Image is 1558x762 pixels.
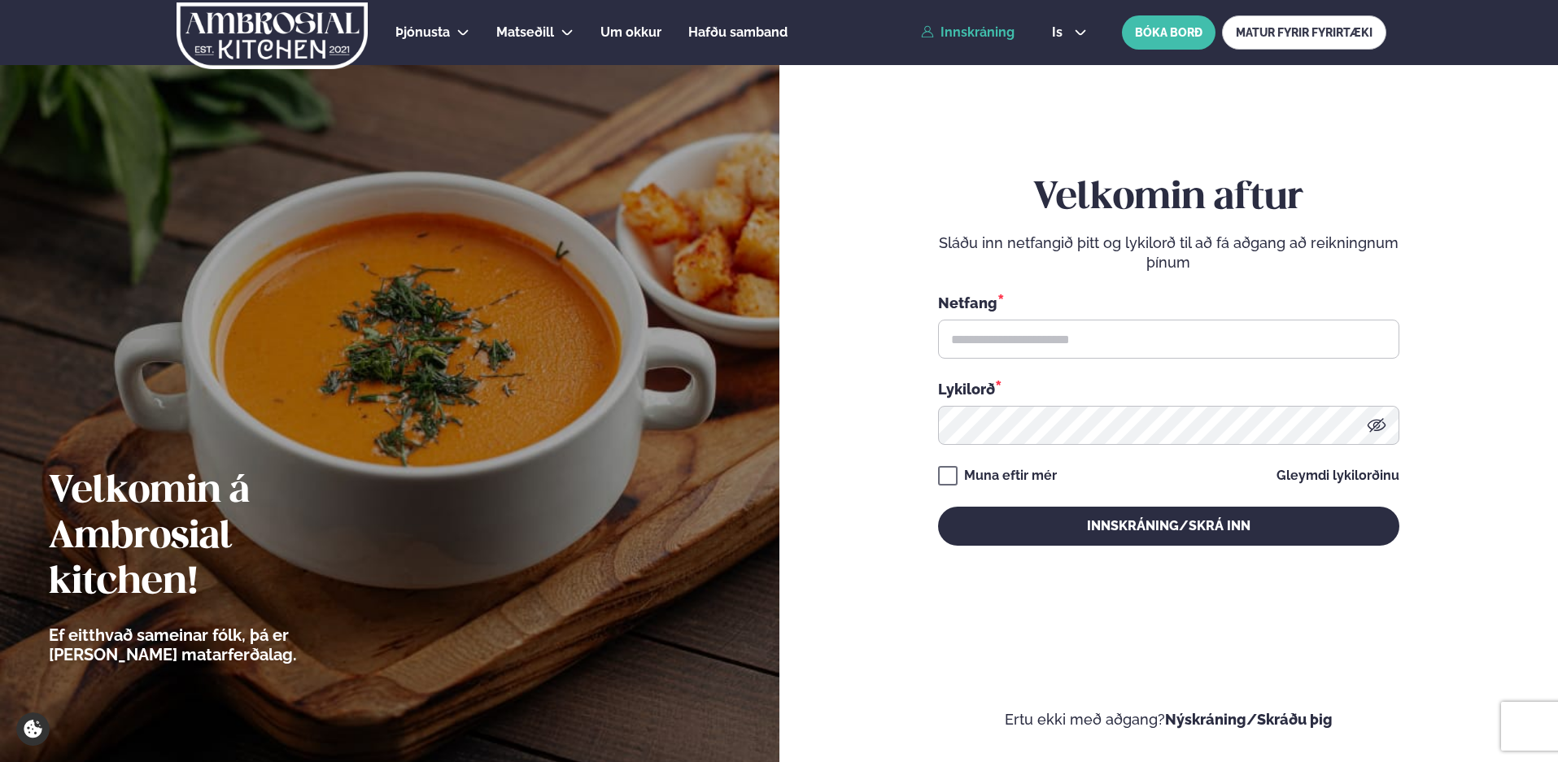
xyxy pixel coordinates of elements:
[16,712,50,746] a: Cookie settings
[1222,15,1386,50] a: MATUR FYRIR FYRIRTÆKI
[1052,26,1067,39] span: is
[938,292,1399,313] div: Netfang
[938,176,1399,221] h2: Velkomin aftur
[938,233,1399,272] p: Sláðu inn netfangið þitt og lykilorð til að fá aðgang að reikningnum þínum
[600,23,661,42] a: Um okkur
[938,507,1399,546] button: Innskráning/Skrá inn
[600,24,661,40] span: Um okkur
[496,23,554,42] a: Matseðill
[828,710,1510,729] p: Ertu ekki með aðgang?
[688,23,788,42] a: Hafðu samband
[688,24,788,40] span: Hafðu samband
[395,24,450,40] span: Þjónusta
[1122,15,1215,50] button: BÓKA BORÐ
[175,2,369,69] img: logo
[1165,711,1333,728] a: Nýskráning/Skráðu þig
[395,23,450,42] a: Þjónusta
[496,24,554,40] span: Matseðill
[1277,469,1399,482] a: Gleymdi lykilorðinu
[49,625,386,664] p: Ef eitthvað sameinar fólk, þá er [PERSON_NAME] matarferðalag.
[921,25,1015,40] a: Innskráning
[1039,26,1100,39] button: is
[938,378,1399,399] div: Lykilorð
[49,469,386,606] h2: Velkomin á Ambrosial kitchen!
